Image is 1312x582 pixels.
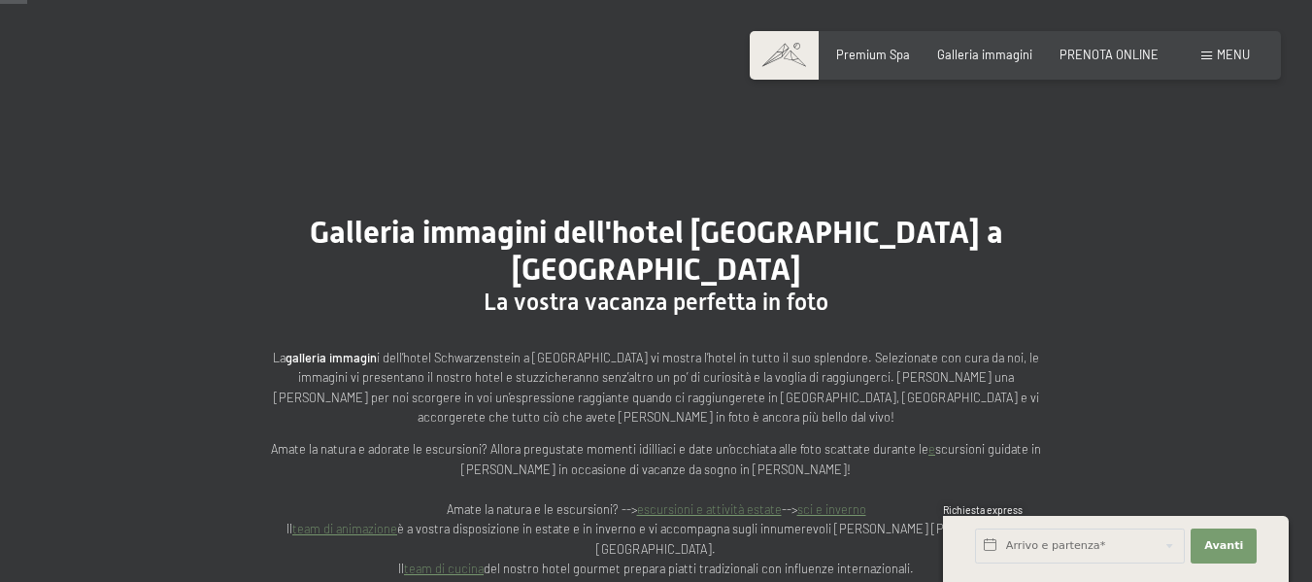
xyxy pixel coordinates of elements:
[836,47,910,62] a: Premium Spa
[1060,47,1159,62] a: PRENOTA ONLINE
[484,289,828,316] span: La vostra vacanza perfetta in foto
[268,348,1045,428] p: La i dell’hotel Schwarzenstein a [GEOGRAPHIC_DATA] vi mostra l’hotel in tutto il suo splendore. S...
[1204,538,1243,554] span: Avanti
[268,439,1045,578] p: Amate la natura e adorate le escursioni? Allora pregustate momenti idilliaci e date un’occhiata a...
[310,214,1003,288] span: Galleria immagini dell'hotel [GEOGRAPHIC_DATA] a [GEOGRAPHIC_DATA]
[937,47,1032,62] a: Galleria immagini
[292,521,397,536] a: team di animazione
[637,501,782,517] a: escursioni e attività estate
[943,504,1023,516] span: Richiesta express
[1217,47,1250,62] span: Menu
[286,350,377,365] strong: galleria immagin
[404,561,484,576] a: team di cucina
[1191,529,1257,564] button: Avanti
[797,501,866,517] a: sci e inverno
[928,441,935,457] a: e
